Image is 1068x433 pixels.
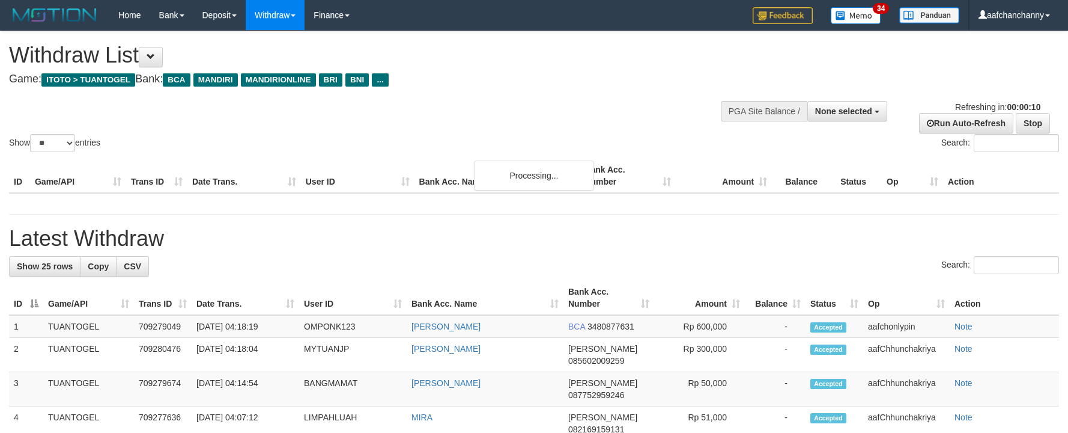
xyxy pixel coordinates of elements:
th: User ID: activate to sort column ascending [299,281,407,315]
th: Date Trans. [187,159,301,193]
td: [DATE] 04:18:04 [192,338,299,372]
a: Copy [80,256,117,277]
td: - [745,338,806,372]
th: Date Trans.: activate to sort column ascending [192,281,299,315]
a: Note [954,322,972,331]
td: TUANTOGEL [43,372,134,407]
td: TUANTOGEL [43,338,134,372]
td: 709279674 [134,372,192,407]
th: Balance [772,159,836,193]
h1: Latest Withdraw [9,227,1059,251]
span: Show 25 rows [17,262,73,271]
td: aafchonlypin [863,315,950,338]
span: Accepted [810,322,846,333]
td: [DATE] 04:14:54 [192,372,299,407]
span: Refreshing in: [955,102,1040,112]
td: - [745,372,806,407]
td: Rp 300,000 [654,338,745,372]
span: [PERSON_NAME] [568,413,637,422]
span: BCA [163,73,190,87]
label: Search: [941,134,1059,152]
span: MANDIRI [193,73,238,87]
h4: Game: Bank: [9,73,700,85]
td: Rp 600,000 [654,315,745,338]
td: 3 [9,372,43,407]
select: Showentries [30,134,75,152]
th: Balance: activate to sort column ascending [745,281,806,315]
button: None selected [807,101,887,121]
th: Status: activate to sort column ascending [806,281,863,315]
th: Op [882,159,943,193]
th: Action [943,159,1059,193]
th: Bank Acc. Number: activate to sort column ascending [563,281,654,315]
th: Bank Acc. Number [580,159,676,193]
a: [PERSON_NAME] [411,344,481,354]
a: Run Auto-Refresh [919,113,1013,134]
th: Amount: activate to sort column ascending [654,281,745,315]
th: Amount [676,159,772,193]
span: Copy 3480877631 to clipboard [587,322,634,331]
td: aafChhunchakriya [863,338,950,372]
a: Note [954,378,972,388]
span: Accepted [810,345,846,355]
td: Rp 50,000 [654,372,745,407]
span: Copy [88,262,109,271]
div: PGA Site Balance / [721,101,807,121]
td: OMPONK123 [299,315,407,338]
th: ID [9,159,30,193]
td: BANGMAMAT [299,372,407,407]
div: Processing... [474,161,594,191]
td: 1 [9,315,43,338]
label: Show entries [9,134,100,152]
th: Op: activate to sort column ascending [863,281,950,315]
th: Trans ID: activate to sort column ascending [134,281,192,315]
th: Status [836,159,882,193]
a: Note [954,344,972,354]
a: Note [954,413,972,422]
td: [DATE] 04:18:19 [192,315,299,338]
a: [PERSON_NAME] [411,322,481,331]
td: aafChhunchakriya [863,372,950,407]
span: MANDIRIONLINE [241,73,316,87]
span: BNI [345,73,369,87]
input: Search: [974,256,1059,274]
span: ... [372,73,388,87]
a: Show 25 rows [9,256,80,277]
span: 34 [873,3,889,14]
td: TUANTOGEL [43,315,134,338]
a: CSV [116,256,149,277]
span: Accepted [810,379,846,389]
img: MOTION_logo.png [9,6,100,24]
th: ID: activate to sort column descending [9,281,43,315]
input: Search: [974,134,1059,152]
span: Accepted [810,413,846,423]
img: Button%20Memo.svg [831,7,881,24]
span: [PERSON_NAME] [568,378,637,388]
th: Bank Acc. Name: activate to sort column ascending [407,281,563,315]
th: User ID [301,159,414,193]
th: Trans ID [126,159,187,193]
a: [PERSON_NAME] [411,378,481,388]
label: Search: [941,256,1059,274]
h1: Withdraw List [9,43,700,67]
span: Copy 087752959246 to clipboard [568,390,624,400]
td: 2 [9,338,43,372]
a: MIRA [411,413,432,422]
th: Game/API: activate to sort column ascending [43,281,134,315]
th: Bank Acc. Name [414,159,580,193]
td: 709279049 [134,315,192,338]
td: 709280476 [134,338,192,372]
span: BCA [568,322,585,331]
span: BRI [319,73,342,87]
span: None selected [815,106,872,116]
th: Action [950,281,1059,315]
td: - [745,315,806,338]
span: Copy 085602009259 to clipboard [568,356,624,366]
strong: 00:00:10 [1007,102,1040,112]
img: panduan.png [899,7,959,23]
span: [PERSON_NAME] [568,344,637,354]
span: ITOTO > TUANTOGEL [41,73,135,87]
img: Feedback.jpg [753,7,813,24]
span: CSV [124,262,141,271]
a: Stop [1016,113,1050,134]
